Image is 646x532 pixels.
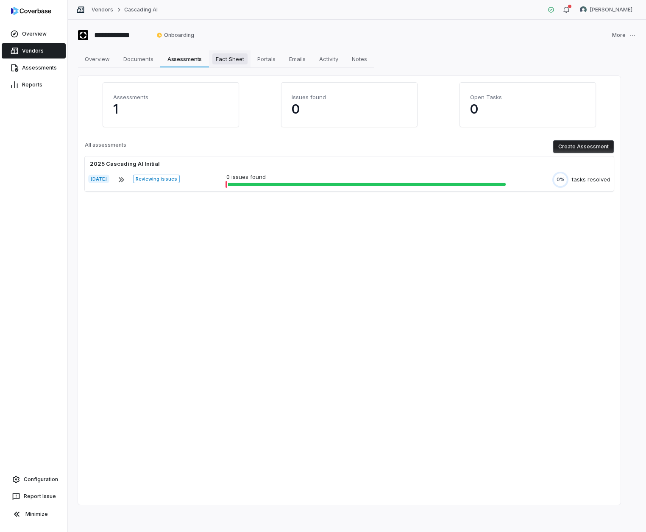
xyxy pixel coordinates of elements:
[557,176,565,183] span: 0%
[316,53,342,64] span: Activity
[2,60,66,75] a: Assessments
[113,93,228,101] h4: Assessments
[292,93,407,101] h4: Issues found
[572,175,610,184] div: tasks resolved
[2,77,66,92] a: Reports
[120,53,157,64] span: Documents
[348,53,370,64] span: Notes
[124,6,157,13] a: Cascading AI
[3,472,64,487] a: Configuration
[575,3,638,16] button: George Werbacher avatar[PERSON_NAME]
[553,140,614,153] button: Create Assessment
[580,6,587,13] img: George Werbacher avatar
[226,173,506,181] p: 0 issues found
[92,6,113,13] a: Vendors
[3,489,64,504] button: Report Issue
[133,175,179,183] span: Reviewing issues
[88,160,161,168] div: 2025 Cascading AI Initial
[590,6,632,13] span: [PERSON_NAME]
[81,53,113,64] span: Overview
[11,7,51,15] img: logo-D7KZi-bG.svg
[88,175,109,183] span: [DATE]
[3,506,64,523] button: Minimize
[610,26,638,44] button: More
[2,26,66,42] a: Overview
[470,101,585,117] p: 0
[156,32,194,39] span: Onboarding
[292,101,407,117] p: 0
[470,93,585,101] h4: Open Tasks
[85,142,126,152] p: All assessments
[254,53,279,64] span: Portals
[164,53,206,64] span: Assessments
[212,53,248,64] span: Fact Sheet
[286,53,309,64] span: Emails
[113,101,228,117] p: 1
[2,43,66,58] a: Vendors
